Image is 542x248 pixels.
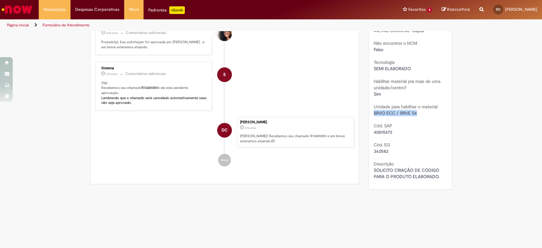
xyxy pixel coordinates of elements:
[374,167,440,179] span: SOLICITO CRIAÇÃO DE CÓDIGO PARA O PRODUTO ELABORADO.
[43,6,66,13] span: Requisições
[106,72,117,76] span: 27d atrás
[240,134,351,144] p: [PERSON_NAME]! Recebemos seu chamado R13481059 e em breve estaremos atuando.
[374,123,392,129] b: Cód. SAP
[43,23,90,28] a: Formulário de Atendimento
[101,81,207,106] p: Olá! Recebemos seu chamado e ele esta pendente aprovação.
[101,40,207,50] p: Prezado(a), Sua solicitação foi aprovada por [PERSON_NAME] , e em breve estaremos atuando.
[223,67,226,82] span: S
[106,72,117,76] time: 04/09/2025 13:33:21
[217,26,232,41] div: Mariana Conde Da Silva Oliveira
[374,91,381,97] span: Sim
[374,110,417,116] span: BRVO ECC / BRVE S4
[101,96,208,105] b: Lembrando que o chamado será cancelado automaticamente caso não seja aprovado.
[245,126,256,130] time: 04/09/2025 13:33:08
[222,123,228,138] span: DC
[5,19,357,31] ul: Trilhas de página
[240,120,351,124] div: [PERSON_NAME]
[374,104,438,110] b: Unidade para habilitar o material
[374,78,440,90] b: Habilitar material pra mais de uma unidade/centro?
[142,85,158,90] b: R13481059
[374,59,395,65] b: Tecnologia
[217,123,232,137] div: Diely Carvalho
[408,6,425,13] span: Favoritos
[148,6,185,14] div: Padroniza
[374,142,390,148] b: Cód. EG
[374,161,394,167] b: Descrição
[126,30,166,36] small: Comentários adicionais
[101,66,207,70] div: Sistema
[374,40,417,46] b: Não encontrei o NCM
[374,47,383,52] span: Falso
[374,148,388,154] span: 362582
[245,126,256,130] span: 27d atrás
[129,6,139,13] span: More
[496,7,500,11] span: DC
[106,31,118,35] time: 05/09/2025 09:55:43
[217,67,232,82] div: System
[374,66,411,71] span: SEMI ELABORADO
[7,23,29,28] a: Página inicial
[75,6,119,13] span: Despesas Corporativas
[374,129,392,135] span: 40015672
[169,6,185,14] p: +GenAi
[95,117,354,147] li: Diely Carvalho
[447,6,470,12] span: Rascunhos
[442,7,470,13] a: Rascunhos
[427,7,432,13] span: 4
[125,71,166,77] small: Comentários adicionais
[1,3,33,16] img: ServiceNow
[106,31,118,35] span: 26d atrás
[505,7,537,12] span: [PERSON_NAME]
